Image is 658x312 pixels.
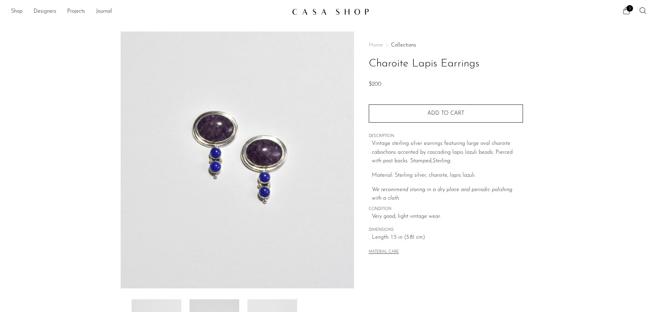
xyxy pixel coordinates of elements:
a: Designers [34,7,56,16]
span: Very good; light vintage wear. [372,212,523,221]
img: Charoite Lapis Earrings [121,32,354,288]
span: DIMENSIONS [369,227,523,233]
button: MATERIAL CARE [369,250,399,255]
span: 2 [626,5,633,12]
span: CONDITION [369,206,523,212]
p: Vintage sterling silver earrings featuring large oval charoite cabochons accented by cascading la... [372,139,523,166]
span: $200 [369,82,381,87]
span: Add to cart [427,111,464,116]
p: Material: Sterling silver, charoite, lapis lazuli. [372,171,523,180]
a: Journal [96,7,112,16]
ul: NEW HEADER MENU [11,6,287,17]
span: Home [369,42,383,48]
span: DESCRIPTION [369,133,523,139]
span: Length: 1.5 in (3.81 cm) [372,233,523,242]
a: Projects [67,7,85,16]
nav: Desktop navigation [11,6,287,17]
nav: Breadcrumbs [369,42,523,48]
button: Add to cart [369,104,523,122]
em: Sterling. [432,158,451,164]
a: Shop [11,7,23,16]
h1: Charoite Lapis Earrings [369,55,523,73]
a: Collections [391,42,416,48]
em: We recommend storing in a dry place and periodic polishing with a cloth. [372,187,512,201]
